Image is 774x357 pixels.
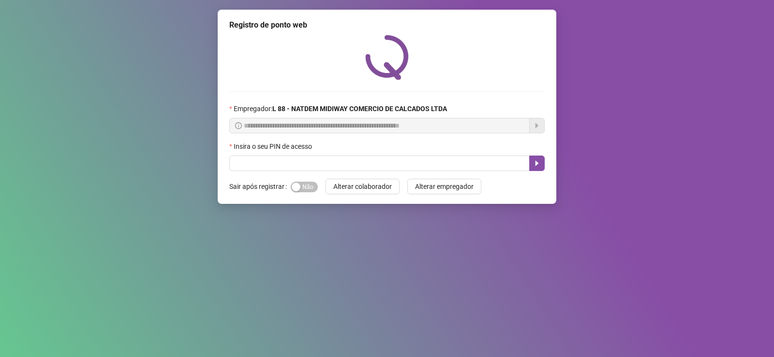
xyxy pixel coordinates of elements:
[235,122,242,129] span: info-circle
[533,159,541,167] span: caret-right
[415,181,474,192] span: Alterar empregador
[365,35,409,80] img: QRPoint
[407,179,481,194] button: Alterar empregador
[229,179,291,194] label: Sair após registrar
[272,105,447,113] strong: L 88 - NATDEM MIDIWAY COMERCIO DE CALCADOS LTDA
[229,141,318,152] label: Insira o seu PIN de acesso
[333,181,392,192] span: Alterar colaborador
[326,179,400,194] button: Alterar colaborador
[229,19,545,31] div: Registro de ponto web
[234,103,447,114] span: Empregador :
